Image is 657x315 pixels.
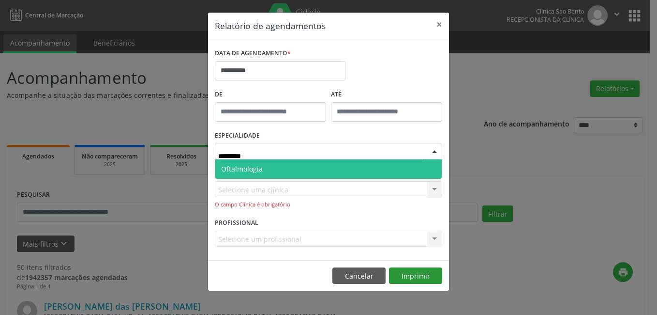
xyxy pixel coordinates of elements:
[215,19,326,32] h5: Relatório de agendamentos
[215,87,326,102] label: De
[331,87,442,102] label: ATÉ
[215,216,258,231] label: PROFISSIONAL
[332,268,386,284] button: Cancelar
[215,46,291,61] label: DATA DE AGENDAMENTO
[215,128,260,143] label: ESPECIALIDADE
[430,13,449,36] button: Close
[215,201,442,209] div: O campo Clínica é obrigatório
[389,268,442,284] button: Imprimir
[221,164,263,173] span: Oftalmologia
